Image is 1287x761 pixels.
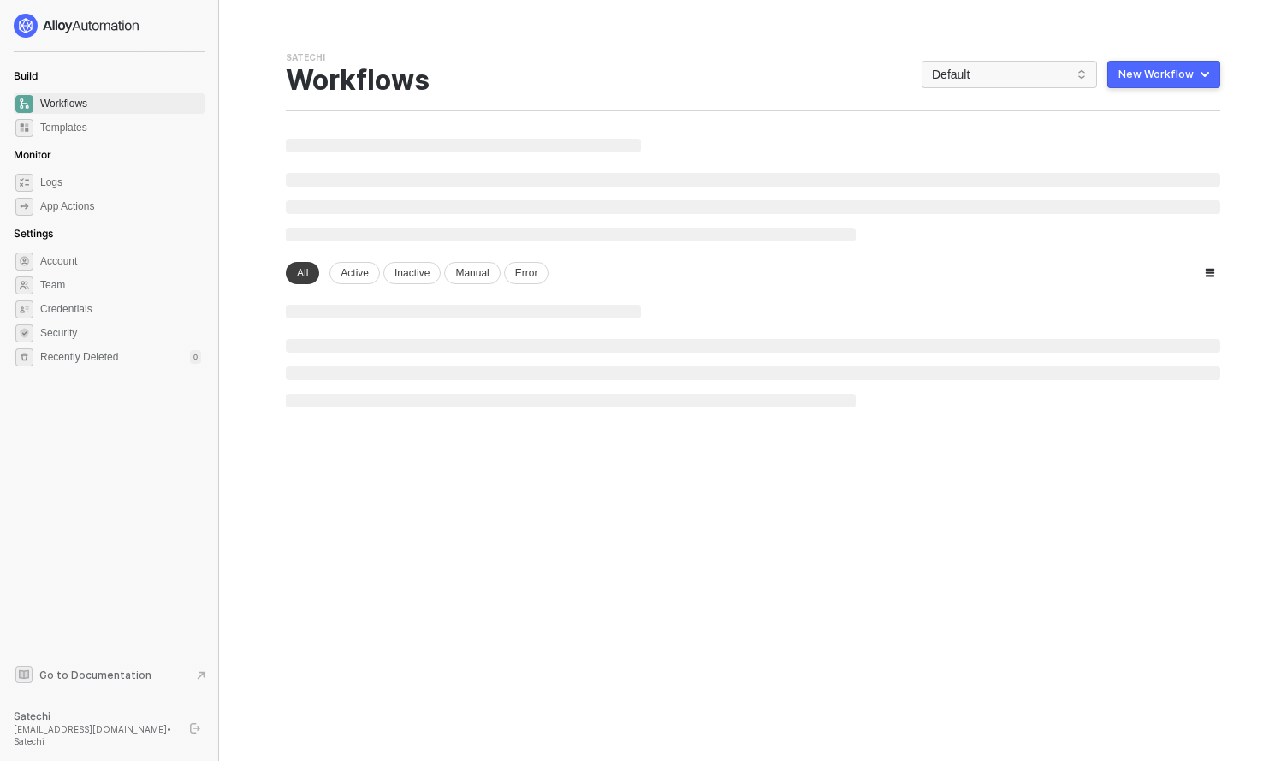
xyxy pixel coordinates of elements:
div: App Actions [40,199,94,214]
a: Knowledge Base [14,664,205,685]
span: Security [40,323,201,343]
span: Go to Documentation [39,668,151,682]
div: New Workflow [1118,68,1194,81]
div: All [286,262,319,284]
a: logo [14,14,205,38]
span: Logs [40,172,201,193]
span: settings [15,348,33,366]
span: security [15,324,33,342]
span: Workflows [40,93,201,114]
span: icon-app-actions [15,198,33,216]
span: settings [15,253,33,271]
span: documentation [15,666,33,683]
span: Account [40,251,201,271]
div: Error [504,262,549,284]
div: 0 [190,350,201,364]
span: credentials [15,300,33,318]
span: Team [40,275,201,295]
div: Inactive [383,262,441,284]
span: Settings [14,227,53,240]
div: Satechi [286,51,325,64]
span: dashboard [15,95,33,113]
span: Build [14,69,38,82]
span: team [15,276,33,294]
div: Workflows [286,64,430,97]
span: Monitor [14,148,51,161]
span: marketplace [15,119,33,137]
span: Default [932,62,1087,87]
div: [EMAIL_ADDRESS][DOMAIN_NAME] • Satechi [14,723,175,747]
span: icon-logs [15,174,33,192]
span: document-arrow [193,667,210,684]
div: Active [329,262,380,284]
span: Templates [40,117,201,138]
span: Recently Deleted [40,350,118,365]
span: Credentials [40,299,201,319]
img: logo [14,14,140,38]
div: Satechi [14,710,175,723]
span: logout [190,723,200,734]
button: New Workflow [1107,61,1220,88]
div: Manual [444,262,500,284]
